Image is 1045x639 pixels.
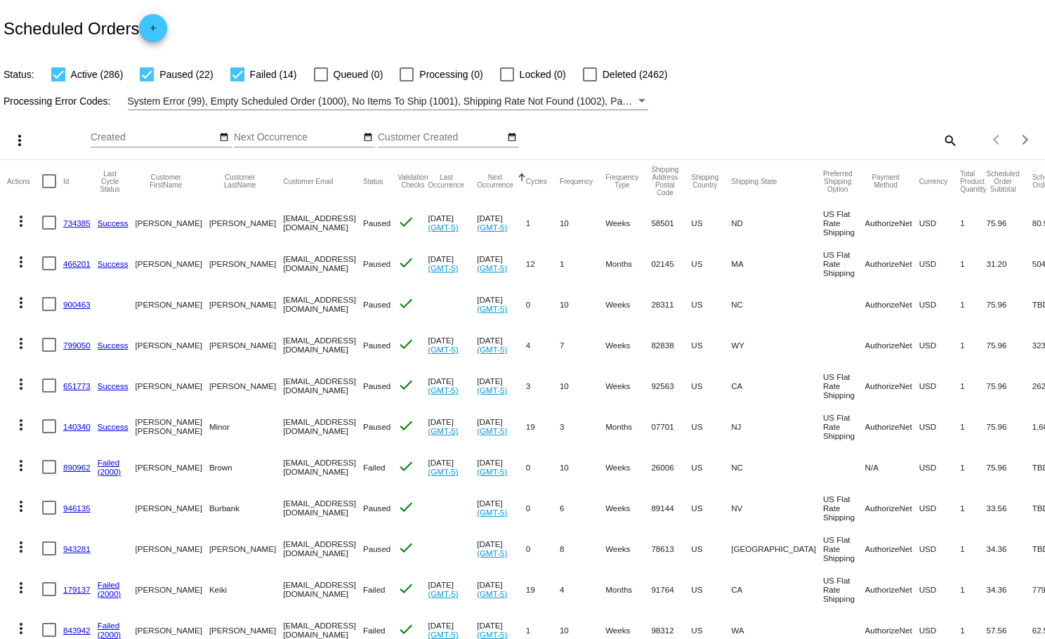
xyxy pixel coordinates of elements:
[477,467,507,476] a: (GMT-5)
[1011,126,1039,154] button: Next page
[283,569,363,610] mat-cell: [EMAIL_ADDRESS][DOMAIN_NAME]
[363,300,390,309] span: Paused
[477,386,507,395] a: (GMT-5)
[397,499,414,515] mat-icon: check
[526,324,560,365] mat-cell: 4
[526,177,547,185] button: Change sorting for Cycles
[605,447,651,487] mat-cell: Weeks
[71,66,124,83] span: Active (286)
[477,284,526,324] mat-cell: [DATE]
[209,569,283,610] mat-cell: Keiki
[13,335,29,352] mat-icon: more_vert
[603,66,668,83] span: Deleted (2462)
[651,324,691,365] mat-cell: 82838
[428,223,458,232] a: (GMT-5)
[283,202,363,243] mat-cell: [EMAIL_ADDRESS][DOMAIN_NAME]
[823,569,865,610] mat-cell: US Flat Rate Shipping
[98,580,120,589] a: Failed
[363,341,390,350] span: Paused
[731,528,823,569] mat-cell: [GEOGRAPHIC_DATA]
[477,528,526,569] mat-cell: [DATE]
[919,202,961,243] mat-cell: USD
[691,173,718,189] button: Change sorting for ShippingCountry
[283,177,333,185] button: Change sorting for CustomerEmail
[209,528,283,569] mat-cell: [PERSON_NAME]
[651,243,691,284] mat-cell: 02145
[865,487,919,528] mat-cell: AuthorizeNet
[334,66,383,83] span: Queued (0)
[63,300,91,309] a: 900463
[919,487,961,528] mat-cell: USD
[477,202,526,243] mat-cell: [DATE]
[526,528,560,569] mat-cell: 0
[98,458,120,467] a: Failed
[960,447,986,487] mat-cell: 1
[397,417,414,434] mat-icon: check
[605,569,651,610] mat-cell: Months
[731,447,823,487] mat-cell: NC
[428,386,458,395] a: (GMT-5)
[63,503,91,513] a: 946135
[250,66,297,83] span: Failed (14)
[13,498,29,515] mat-icon: more_vert
[651,487,691,528] mat-cell: 89144
[63,626,91,635] a: 843942
[941,129,958,151] mat-icon: search
[823,170,853,193] button: Change sorting for PreferredShippingOption
[98,259,129,268] a: Success
[98,422,129,431] a: Success
[960,406,986,447] mat-cell: 1
[986,406,1032,447] mat-cell: 75.96
[4,95,111,107] span: Processing Error Codes:
[363,544,390,553] span: Paused
[731,324,823,365] mat-cell: WY
[960,569,986,610] mat-cell: 1
[560,284,605,324] mat-cell: 10
[363,626,386,635] span: Failed
[428,589,458,598] a: (GMT-5)
[960,202,986,243] mat-cell: 1
[428,345,458,354] a: (GMT-5)
[136,284,209,324] mat-cell: [PERSON_NAME]
[526,447,560,487] mat-cell: 0
[865,202,919,243] mat-cell: AuthorizeNet
[136,202,209,243] mat-cell: [PERSON_NAME]
[63,422,91,431] a: 140340
[477,223,507,232] a: (GMT-5)
[91,132,217,143] input: Created
[428,202,477,243] mat-cell: [DATE]
[209,324,283,365] mat-cell: [PERSON_NAME]
[823,406,865,447] mat-cell: US Flat Rate Shipping
[63,341,91,350] a: 799050
[13,376,29,393] mat-icon: more_vert
[823,365,865,406] mat-cell: US Flat Rate Shipping
[823,528,865,569] mat-cell: US Flat Rate Shipping
[477,263,507,272] a: (GMT-5)
[428,324,477,365] mat-cell: [DATE]
[477,345,507,354] a: (GMT-5)
[960,243,986,284] mat-cell: 1
[986,528,1032,569] mat-cell: 34.36
[983,126,1011,154] button: Previous page
[283,487,363,528] mat-cell: [EMAIL_ADDRESS][DOMAIN_NAME]
[363,132,373,143] mat-icon: date_range
[98,467,121,476] a: (2000)
[13,253,29,270] mat-icon: more_vert
[651,406,691,447] mat-cell: 07701
[605,406,651,447] mat-cell: Months
[651,528,691,569] mat-cell: 78613
[986,202,1032,243] mat-cell: 75.96
[560,177,593,185] button: Change sorting for Frequency
[605,324,651,365] mat-cell: Weeks
[477,365,526,406] mat-cell: [DATE]
[477,243,526,284] mat-cell: [DATE]
[986,365,1032,406] mat-cell: 75.96
[986,447,1032,487] mat-cell: 75.96
[209,202,283,243] mat-cell: [PERSON_NAME]
[691,243,731,284] mat-cell: US
[363,177,383,185] button: Change sorting for Status
[520,66,566,83] span: Locked (0)
[13,416,29,433] mat-icon: more_vert
[397,254,414,271] mat-icon: check
[63,259,91,268] a: 466201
